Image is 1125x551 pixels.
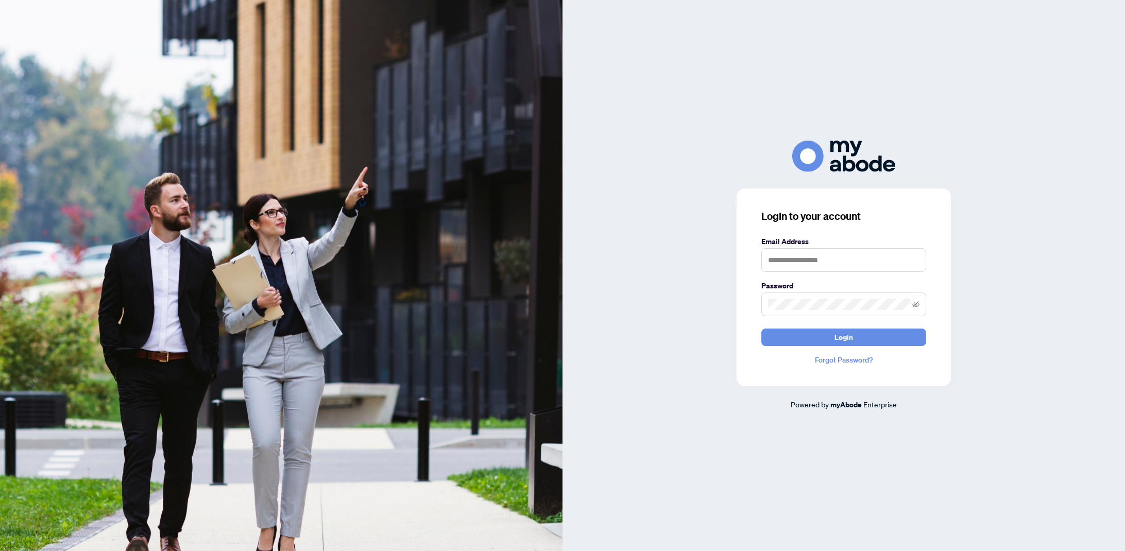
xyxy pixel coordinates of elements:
span: Enterprise [863,400,897,409]
h3: Login to your account [761,209,926,223]
label: Email Address [761,236,926,247]
a: myAbode [830,399,862,410]
span: Login [834,329,853,346]
a: Forgot Password? [761,354,926,366]
button: Login [761,329,926,346]
img: ma-logo [792,141,895,172]
span: Powered by [791,400,829,409]
label: Password [761,280,926,291]
span: eye-invisible [912,301,919,308]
